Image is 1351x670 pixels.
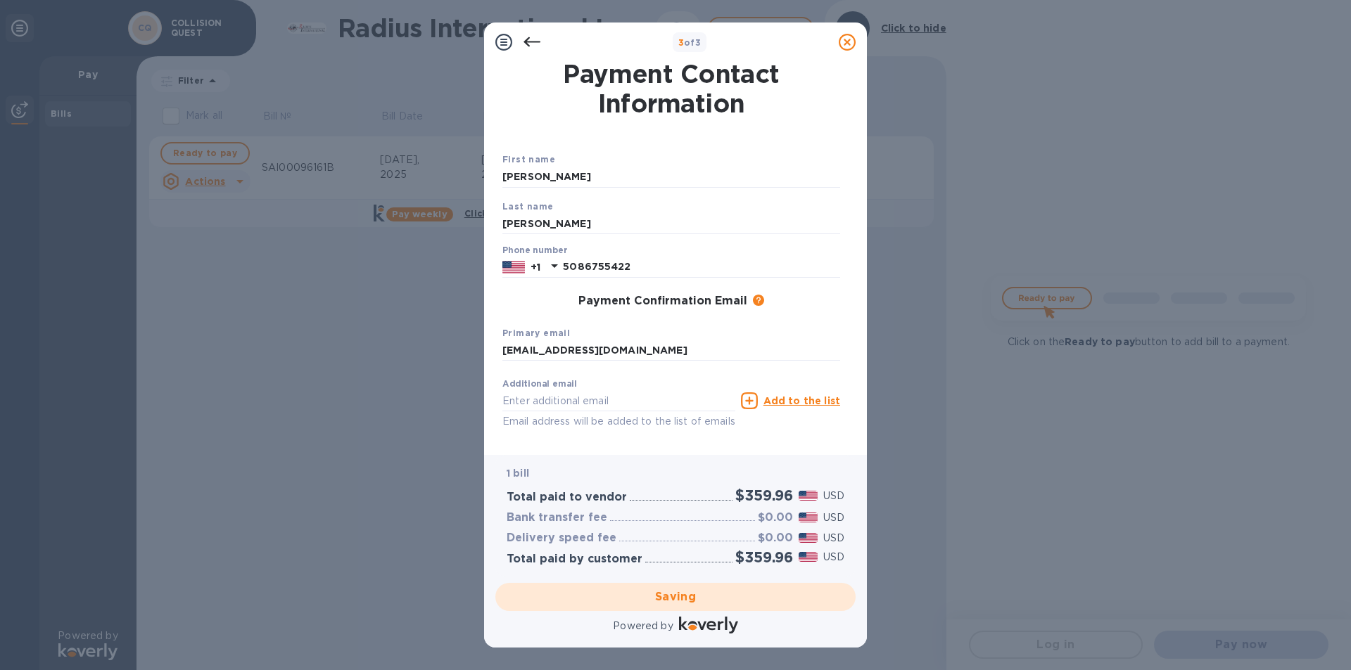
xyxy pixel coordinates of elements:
h3: Total paid by customer [507,553,642,566]
b: Last name [502,201,554,212]
span: 3 [678,37,684,48]
b: of 3 [678,37,702,48]
h3: Payment Confirmation Email [578,295,747,308]
img: USD [799,513,818,522]
p: Email address will be added to the list of emails [502,413,735,430]
img: USD [799,533,818,543]
b: First name [502,154,555,165]
b: Added additional emails [502,443,624,453]
h3: Delivery speed fee [507,532,616,545]
input: Enter your first name [502,167,840,188]
h2: $359.96 [735,487,793,504]
p: USD [823,531,844,546]
p: USD [823,550,844,565]
img: USD [799,552,818,562]
p: Powered by [613,619,673,633]
p: USD [823,510,844,525]
h3: $0.00 [758,532,793,545]
input: Enter your last name [502,213,840,234]
img: USD [799,491,818,501]
u: Add to the list [763,395,840,406]
img: Logo [679,617,738,633]
h2: $359.96 [735,548,793,566]
b: Primary email [502,328,570,338]
b: 1 bill [507,468,529,479]
input: Enter your phone number [563,257,840,278]
label: Phone number [502,247,567,255]
h3: Total paid to vendor [507,491,627,504]
label: Additional email [502,380,577,389]
img: US [502,259,525,275]
p: USD [823,489,844,503]
p: +1 [531,260,540,274]
h3: $0.00 [758,511,793,524]
h3: Bank transfer fee [507,511,607,524]
input: Enter your primary name [502,340,840,361]
h1: Payment Contact Information [502,59,840,118]
input: Enter additional email [502,390,735,411]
